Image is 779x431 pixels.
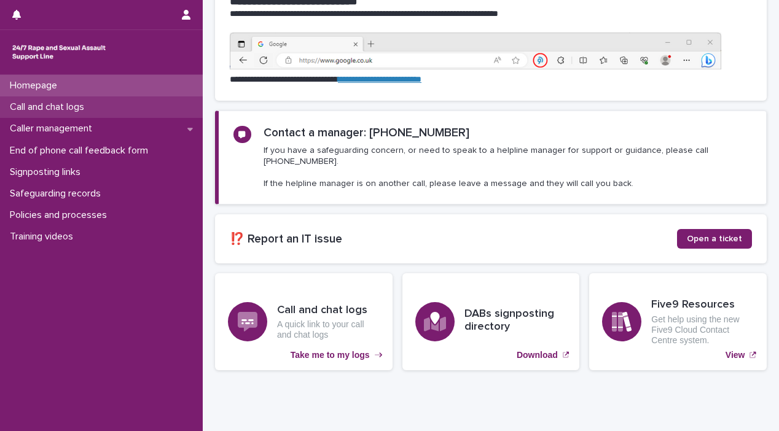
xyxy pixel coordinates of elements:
[5,123,102,134] p: Caller management
[5,188,111,200] p: Safeguarding records
[215,273,393,370] a: Take me to my logs
[726,350,745,360] p: View
[5,209,117,221] p: Policies and processes
[517,350,558,360] p: Download
[10,40,108,64] img: rhQMoQhaT3yELyF149Cw
[651,298,754,312] h3: Five9 Resources
[230,232,677,246] h2: ⁉️ Report an IT issue
[464,308,567,334] h3: DABs signposting directory
[291,350,370,360] p: Take me to my logs
[5,166,90,178] p: Signposting links
[687,235,742,243] span: Open a ticket
[677,229,752,249] a: Open a ticket
[402,273,580,370] a: Download
[5,231,83,243] p: Training videos
[264,145,751,190] p: If you have a safeguarding concern, or need to speak to a helpline manager for support or guidanc...
[277,319,380,340] p: A quick link to your call and chat logs
[5,101,94,113] p: Call and chat logs
[264,126,469,140] h2: Contact a manager: [PHONE_NUMBER]
[651,314,754,345] p: Get help using the new Five9 Cloud Contact Centre system.
[5,145,158,157] p: End of phone call feedback form
[230,33,721,69] img: https%3A%2F%2Fcdn.document360.io%2F0deca9d6-0dac-4e56-9e8f-8d9979bfce0e%2FImages%2FDocumentation%...
[589,273,767,370] a: View
[277,304,380,317] h3: Call and chat logs
[5,80,67,91] p: Homepage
